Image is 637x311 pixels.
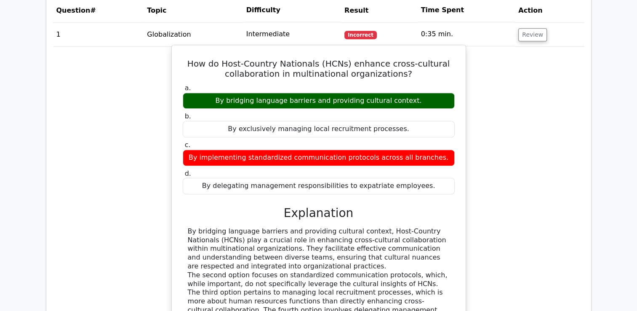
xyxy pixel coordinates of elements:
[344,31,377,39] span: Incorrect
[183,178,455,194] div: By delegating management responsibilities to expatriate employees.
[418,22,515,46] td: 0:35 min.
[144,22,243,46] td: Globalization
[185,169,191,177] span: d.
[243,22,341,46] td: Intermediate
[185,84,191,92] span: a.
[183,93,455,109] div: By bridging language barriers and providing cultural context.
[183,121,455,137] div: By exclusively managing local recruitment processes.
[188,206,450,220] h3: Explanation
[53,22,144,46] td: 1
[185,112,191,120] span: b.
[518,28,547,41] button: Review
[56,6,91,14] span: Question
[183,150,455,166] div: By implementing standardized communication protocols across all branches.
[182,59,456,79] h5: How do Host-Country Nationals (HCNs) enhance cross-cultural collaboration in multinational organi...
[185,141,191,149] span: c.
